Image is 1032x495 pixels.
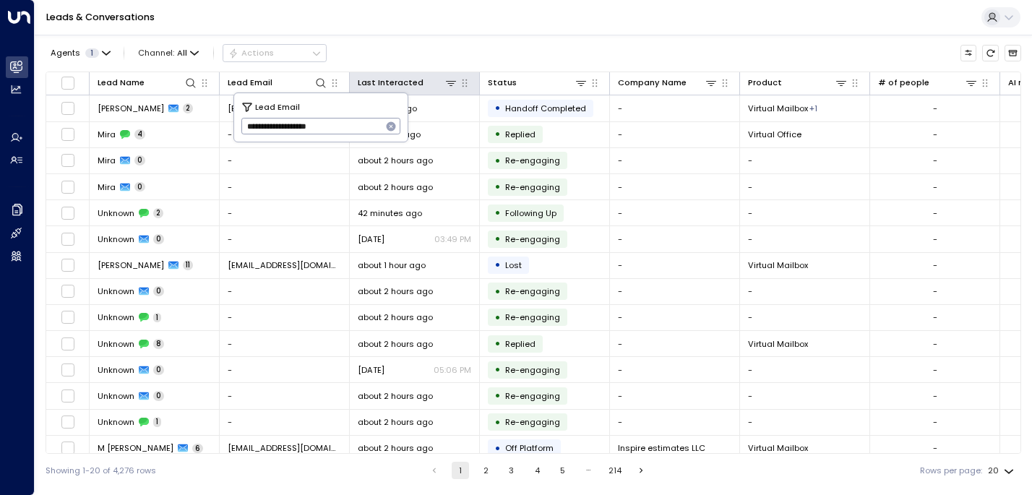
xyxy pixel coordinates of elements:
span: Toggle select row [61,127,75,142]
div: # of people [878,76,929,90]
span: Unknown [98,311,134,323]
span: Mira [98,155,116,166]
td: - [740,148,870,173]
td: - [220,357,350,382]
label: Rows per page: [920,465,982,477]
span: Mira [98,129,116,140]
span: 8 [153,339,164,349]
td: - [610,383,740,408]
span: jmosby@watchtime.com [228,103,341,114]
span: Tim Wong [98,259,164,271]
div: 20 [988,462,1017,480]
div: - [933,442,937,454]
span: Inspire estimates LLC [618,442,705,454]
nav: pagination navigation [425,462,651,479]
span: 2 [153,208,163,218]
div: • [494,203,501,223]
div: - [933,390,937,402]
span: Unknown [98,207,134,219]
button: Go to page 5 [554,462,572,479]
div: - [933,416,937,428]
button: Go to page 214 [606,462,624,479]
div: Last Interacted [358,76,457,90]
span: Virtual Office [748,129,801,140]
span: 6 [192,444,203,454]
span: Toggle select row [61,389,75,403]
div: - [933,103,937,114]
td: - [740,305,870,330]
div: Status [488,76,588,90]
td: - [610,122,740,147]
div: Product [748,76,782,90]
span: 0 [153,365,164,375]
td: - [740,357,870,382]
span: about 2 hours ago [358,338,433,350]
span: 0 [134,182,145,192]
td: - [610,148,740,173]
div: Actions [228,48,274,58]
div: • [494,151,501,171]
button: Archived Leads [1005,45,1021,61]
span: Toggle select row [61,206,75,220]
span: 1 [153,313,161,323]
span: Toggle select row [61,415,75,429]
div: - [933,129,937,140]
td: - [610,174,740,199]
div: • [494,229,501,249]
span: 1 [85,48,99,58]
span: Virtual Mailbox [748,442,808,454]
span: about 2 hours ago [358,285,433,297]
div: Lead Email [228,76,327,90]
span: Refresh [982,45,999,61]
span: All [177,48,187,58]
td: - [610,95,740,121]
td: - [740,383,870,408]
span: Trigger [505,364,560,376]
td: - [610,200,740,225]
span: about 2 hours ago [358,311,433,323]
td: - [610,279,740,304]
div: Status [488,76,517,90]
span: Trigger [505,233,560,245]
div: • [494,255,501,275]
td: - [740,410,870,435]
div: - [933,338,937,350]
span: Agents [51,49,80,57]
div: • [494,386,501,405]
span: Lost [505,259,522,271]
p: 03:49 PM [434,233,471,245]
div: … [580,462,597,479]
div: # of people [878,76,978,90]
div: • [494,334,501,353]
div: • [494,124,501,144]
span: Channel: [134,45,204,61]
div: Button group with a nested menu [223,44,327,61]
span: Trigger [505,416,560,428]
button: Agents1 [46,45,114,61]
td: - [740,279,870,304]
div: - [933,285,937,297]
span: Trigger [505,390,560,402]
span: Replied [505,129,536,140]
button: page 1 [452,462,469,479]
td: - [740,226,870,251]
span: Yesterday [358,233,384,245]
button: Go to page 4 [528,462,546,479]
div: Lead Email [228,76,272,90]
span: Virtual Mailbox [748,259,808,271]
span: Toggle select row [61,101,75,116]
span: about 2 hours ago [358,155,433,166]
div: • [494,282,501,301]
td: - [220,383,350,408]
span: Virtual Mailbox [748,103,808,114]
div: • [494,177,501,197]
div: Company Name [618,76,687,90]
div: Showing 1-20 of 4,276 rows [46,465,156,477]
span: Unknown [98,390,134,402]
div: Product [748,76,848,90]
span: Toggle select row [61,363,75,377]
td: - [220,226,350,251]
div: - [933,207,937,219]
div: Lead Name [98,76,145,90]
a: Leads & Conversations [46,11,155,23]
